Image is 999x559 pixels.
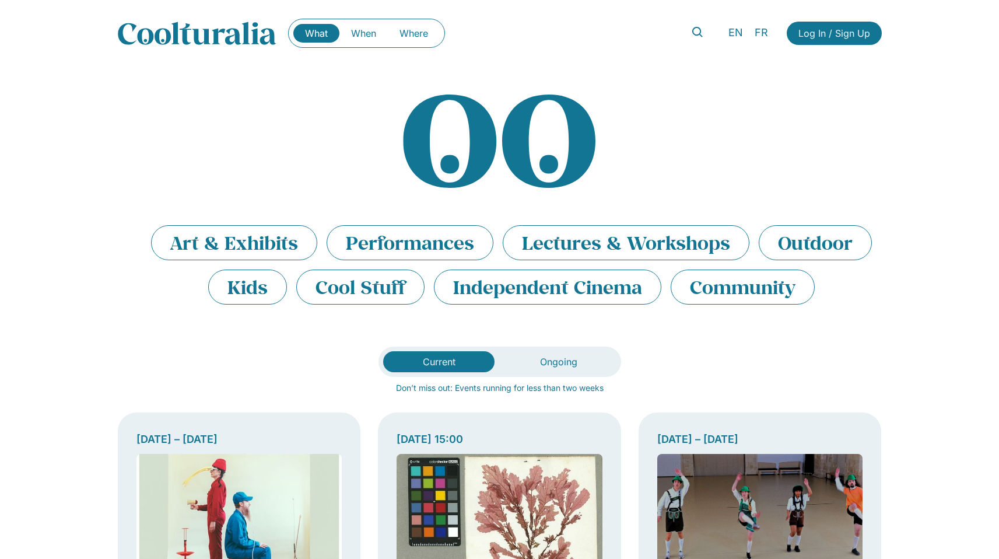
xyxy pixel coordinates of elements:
a: Log In / Sign Up [787,22,882,45]
a: EN [723,25,749,41]
a: FR [749,25,774,41]
p: Don’t miss out: Events running for less than two weeks [118,382,882,394]
li: Community [671,270,815,305]
div: [DATE] – [DATE] [136,431,342,447]
a: When [339,24,388,43]
li: Performances [327,225,493,260]
a: Where [388,24,440,43]
span: EN [728,27,743,39]
span: Log In / Sign Up [798,26,870,40]
div: [DATE] 15:00 [397,431,602,447]
div: [DATE] – [DATE] [657,431,863,447]
nav: Menu [293,24,440,43]
span: Current [423,356,455,368]
a: What [293,24,339,43]
li: Independent Cinema [434,270,661,305]
li: Art & Exhibits [151,225,317,260]
li: Lectures & Workshops [503,225,749,260]
li: Cool Stuff [296,270,425,305]
li: Kids [208,270,287,305]
li: Outdoor [759,225,872,260]
span: Ongoing [540,356,577,368]
span: FR [755,27,768,39]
